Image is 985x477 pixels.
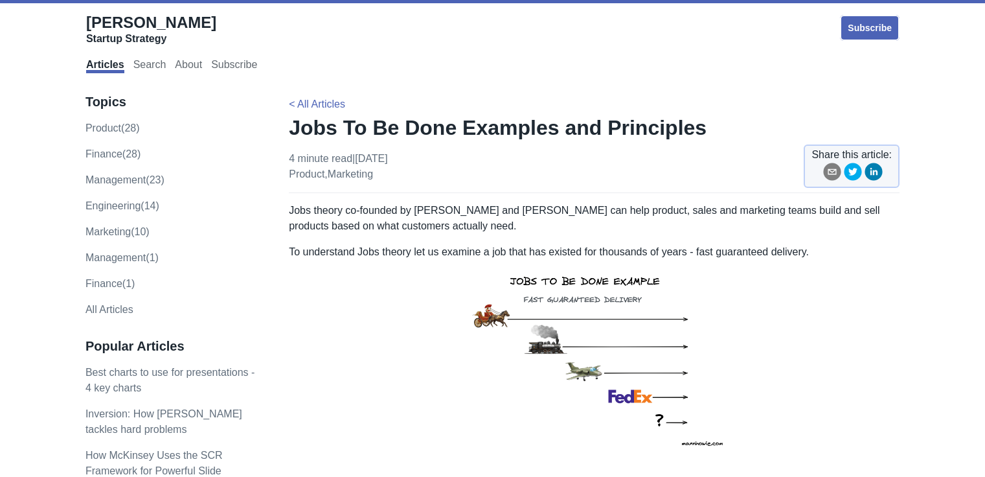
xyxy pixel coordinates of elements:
[85,200,159,211] a: engineering(14)
[823,163,841,185] button: email
[289,99,345,110] a: < All Articles
[844,163,862,185] button: twitter
[442,260,747,461] img: jtbd example
[86,13,216,45] a: [PERSON_NAME]Startup Strategy
[86,32,216,45] div: Startup Strategy
[86,14,216,31] span: [PERSON_NAME]
[289,203,900,234] p: Jobs theory co-founded by [PERSON_NAME] and [PERSON_NAME] can help product, sales and marketing t...
[85,122,140,134] a: product(28)
[289,115,900,141] h1: Jobs To Be Done Examples and Principles
[85,252,159,263] a: Management(1)
[85,338,262,355] h3: Popular Articles
[289,151,387,182] p: 4 minute read | [DATE] ,
[811,147,892,163] span: Share this article:
[175,59,202,73] a: About
[85,367,255,393] a: Best charts to use for presentations - 4 key charts
[289,244,900,461] p: To understand Jobs theory let us examine a job that has existed for thousands of years - fast gua...
[85,148,141,159] a: finance(28)
[85,174,164,185] a: management(23)
[85,226,150,237] a: marketing(10)
[328,169,373,180] a: marketing
[85,278,135,289] a: Finance(1)
[85,408,242,435] a: Inversion: How [PERSON_NAME] tackles hard problems
[865,163,883,185] button: linkedin
[86,59,124,73] a: Articles
[133,59,166,73] a: Search
[85,304,133,315] a: All Articles
[85,94,262,110] h3: Topics
[840,15,900,41] a: Subscribe
[289,169,324,180] a: product
[211,59,257,73] a: Subscribe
